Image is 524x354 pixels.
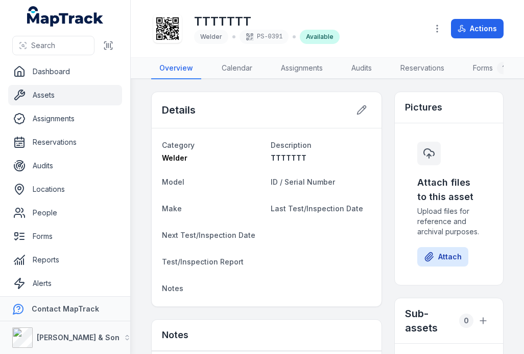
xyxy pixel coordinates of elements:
div: 0 [459,314,473,328]
span: Description [271,141,312,149]
button: Actions [451,19,504,38]
a: Assignments [273,58,331,79]
span: Welder [162,153,187,162]
strong: Contact MapTrack [32,304,99,313]
div: 1 [497,62,509,74]
strong: [PERSON_NAME] & Son [37,333,120,342]
span: Upload files for reference and archival purposes. [417,206,481,237]
span: Welder [200,33,222,40]
h2: Details [162,103,196,117]
a: Reservations [392,58,452,79]
span: Last Test/Inspection Date [271,204,363,213]
a: Locations [8,179,122,200]
a: Reports [8,250,122,270]
a: MapTrack [27,6,104,27]
span: Test/Inspection Report [162,257,244,266]
a: Dashboard [8,61,122,82]
span: Next Test/Inspection Date [162,231,255,239]
h3: Attach files to this asset [417,175,481,204]
span: Make [162,204,182,213]
button: Search [12,36,94,55]
div: PS-0391 [240,30,289,44]
a: Calendar [213,58,260,79]
a: Assignments [8,108,122,129]
a: Audits [8,156,122,176]
a: Overview [151,58,201,79]
span: ID / Serial Number [271,178,335,186]
a: People [8,203,122,223]
a: Alerts [8,273,122,294]
a: Forms1 [465,58,517,79]
a: Forms [8,226,122,247]
h2: Sub-assets [405,306,455,335]
h3: Pictures [405,100,442,115]
a: Assets [8,85,122,105]
span: Notes [162,284,183,293]
div: Available [300,30,340,44]
a: Reservations [8,132,122,152]
a: Audits [343,58,380,79]
span: Model [162,178,184,186]
span: Search [31,40,55,51]
h1: TTTTTTT [194,13,340,30]
span: TTTTTTT [271,153,306,162]
span: Category [162,141,195,149]
h3: Notes [162,328,188,342]
button: Attach [417,247,468,267]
